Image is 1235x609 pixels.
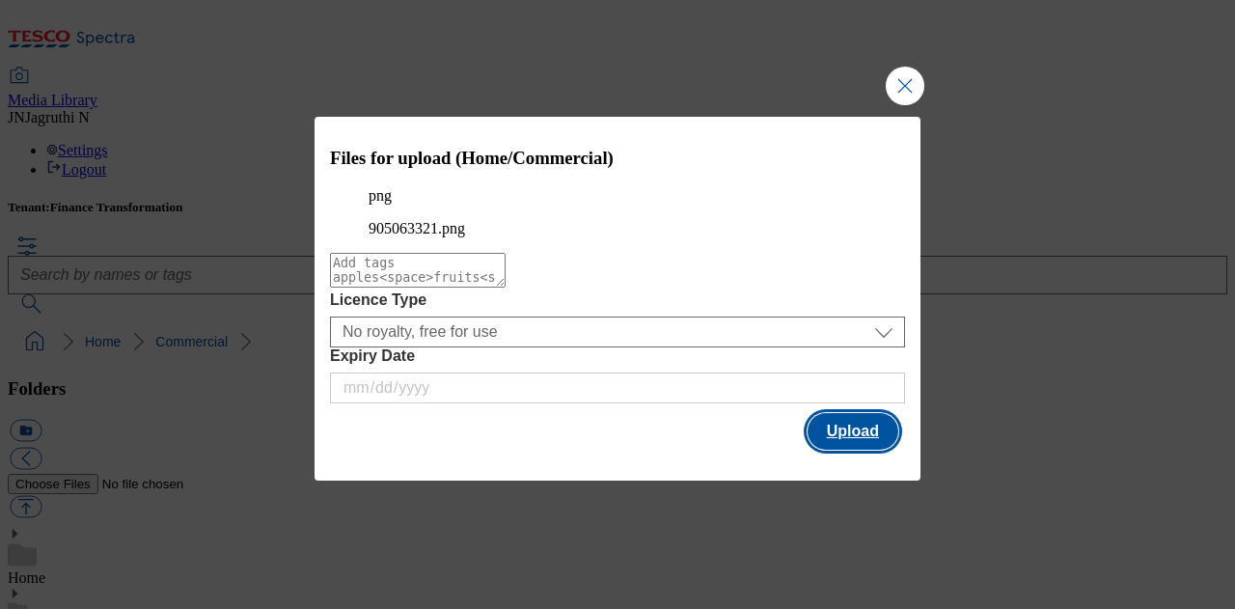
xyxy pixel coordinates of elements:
button: Close Modal [886,67,924,105]
div: Modal [315,117,920,481]
label: Expiry Date [330,347,905,365]
label: Licence Type [330,291,905,309]
h3: Files for upload (Home/Commercial) [330,148,905,169]
button: Upload [808,413,898,450]
figcaption: 905063321.png [369,220,866,237]
p: png [369,187,866,205]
